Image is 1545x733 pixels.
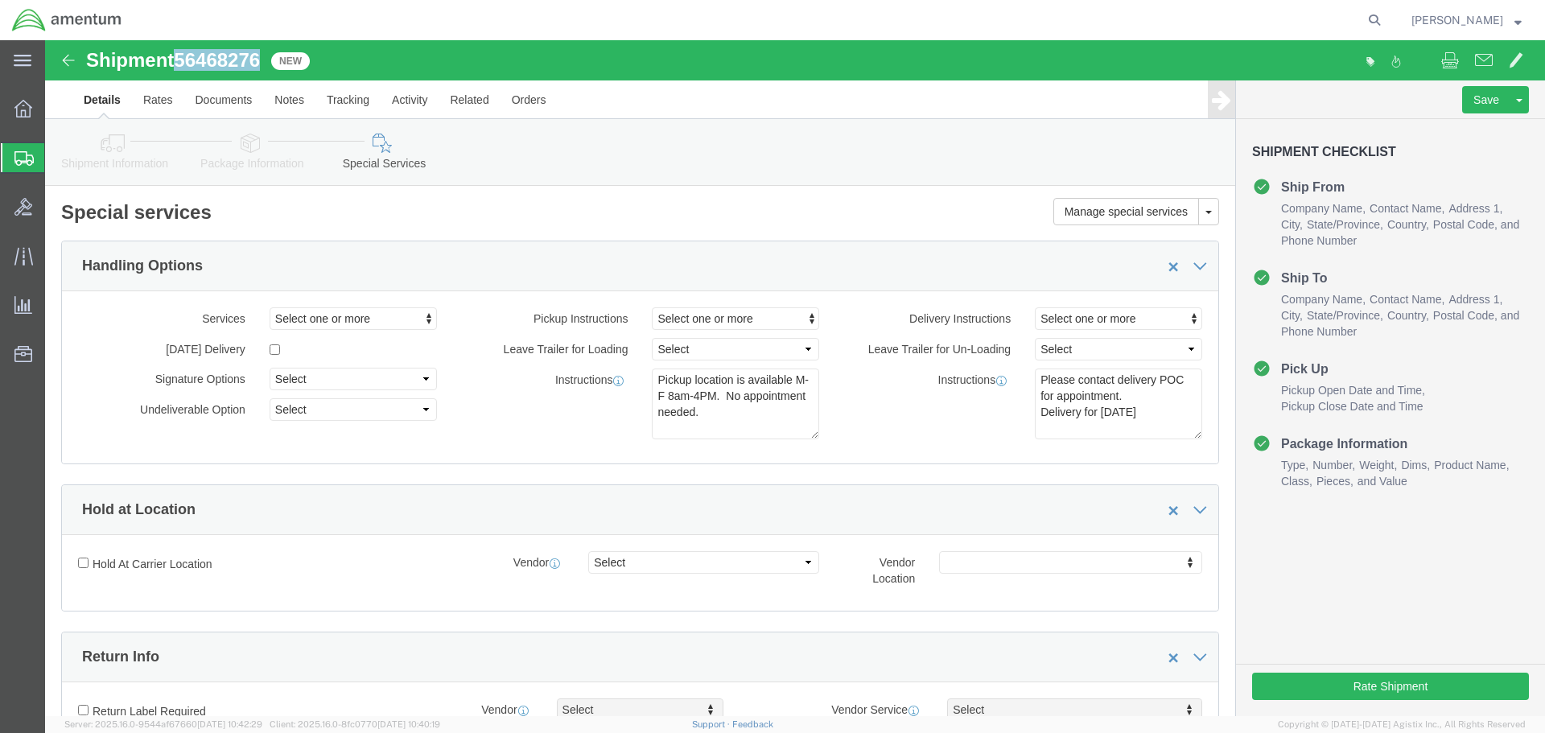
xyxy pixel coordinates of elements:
[45,40,1545,716] iframe: FS Legacy Container
[1278,718,1526,731] span: Copyright © [DATE]-[DATE] Agistix Inc., All Rights Reserved
[1411,10,1522,30] button: [PERSON_NAME]
[64,719,262,729] span: Server: 2025.16.0-9544af67660
[732,719,773,729] a: Feedback
[270,719,440,729] span: Client: 2025.16.0-8fc0770
[11,8,122,32] img: logo
[377,719,440,729] span: [DATE] 10:40:19
[1411,11,1503,29] span: Steven Alcott
[197,719,262,729] span: [DATE] 10:42:29
[692,719,732,729] a: Support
